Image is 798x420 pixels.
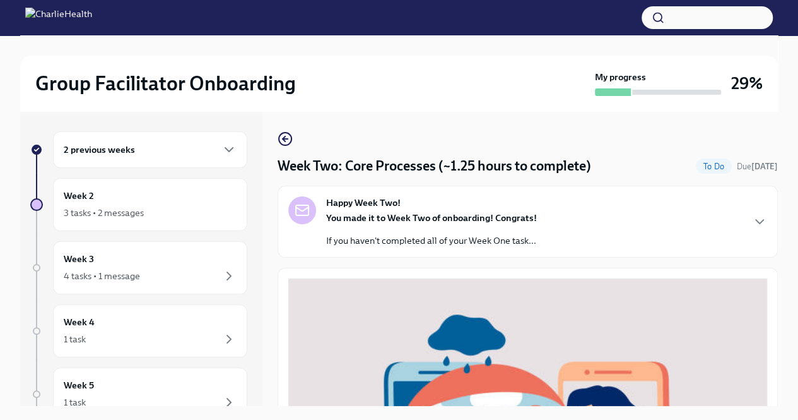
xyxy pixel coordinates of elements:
[326,234,537,247] p: If you haven't completed all of your Week One task...
[64,252,94,266] h6: Week 3
[25,8,92,28] img: CharlieHealth
[64,378,94,392] h6: Week 5
[30,241,247,294] a: Week 34 tasks • 1 message
[326,212,537,224] strong: You made it to Week Two of onboarding! Congrats!
[278,157,591,176] h4: Week Two: Core Processes (~1.25 hours to complete)
[64,396,86,409] div: 1 task
[30,178,247,231] a: Week 23 tasks • 2 messages
[737,160,778,172] span: August 25th, 2025 09:00
[731,72,763,95] h3: 29%
[64,270,140,282] div: 4 tasks • 1 message
[751,162,778,171] strong: [DATE]
[64,143,135,157] h6: 2 previous weeks
[696,162,732,171] span: To Do
[64,333,86,345] div: 1 task
[30,304,247,357] a: Week 41 task
[64,189,94,203] h6: Week 2
[35,71,296,96] h2: Group Facilitator Onboarding
[53,131,247,168] div: 2 previous weeks
[737,162,778,171] span: Due
[326,196,401,209] strong: Happy Week Two!
[64,315,95,329] h6: Week 4
[595,71,646,83] strong: My progress
[64,207,144,219] div: 3 tasks • 2 messages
